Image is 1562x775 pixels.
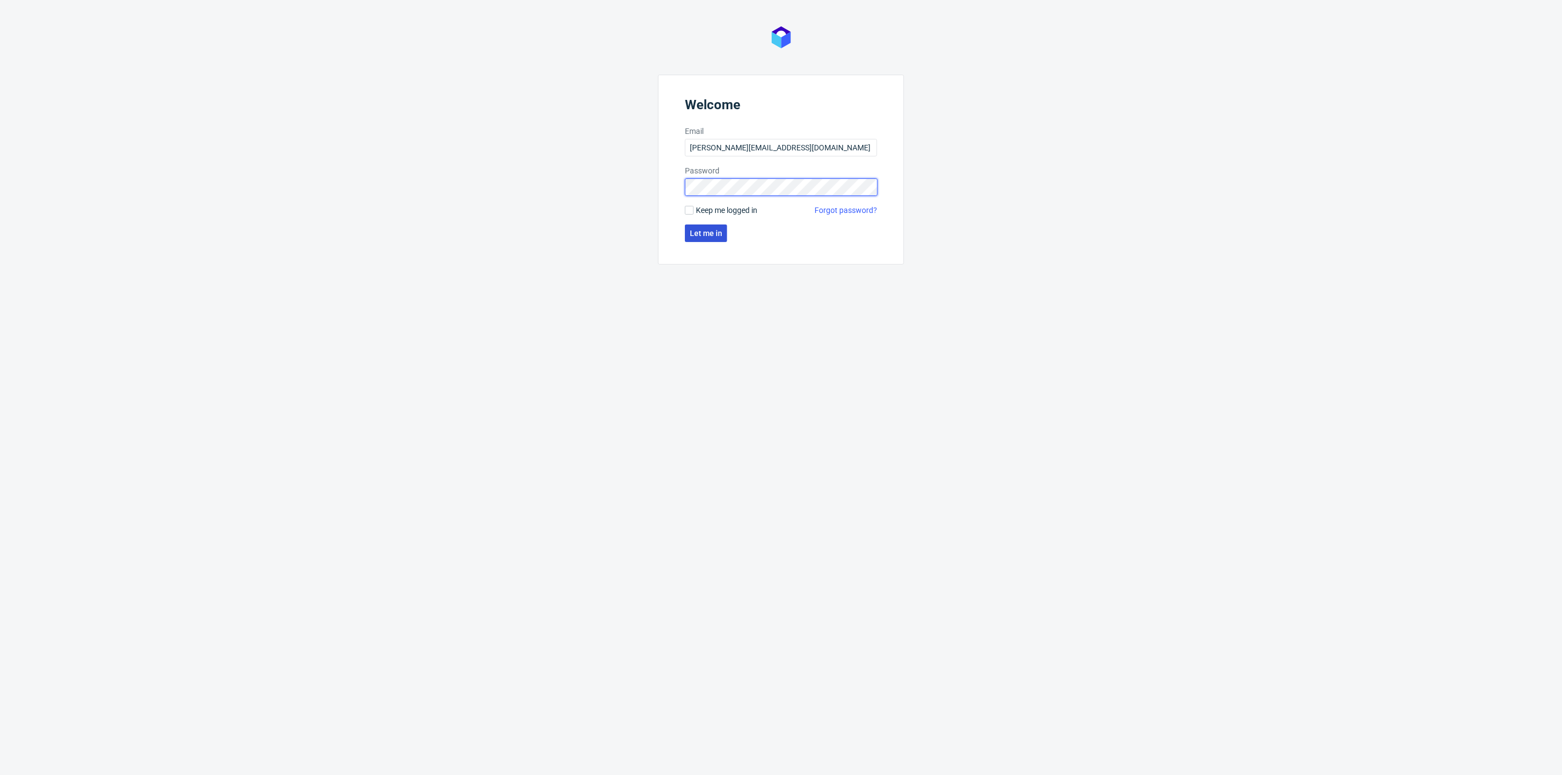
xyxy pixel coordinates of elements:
[815,205,877,216] a: Forgot password?
[685,224,727,242] button: Let me in
[685,97,877,117] header: Welcome
[685,165,877,176] label: Password
[690,229,722,237] span: Let me in
[685,126,877,137] label: Email
[696,205,757,216] span: Keep me logged in
[685,139,877,156] input: you@youremail.com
